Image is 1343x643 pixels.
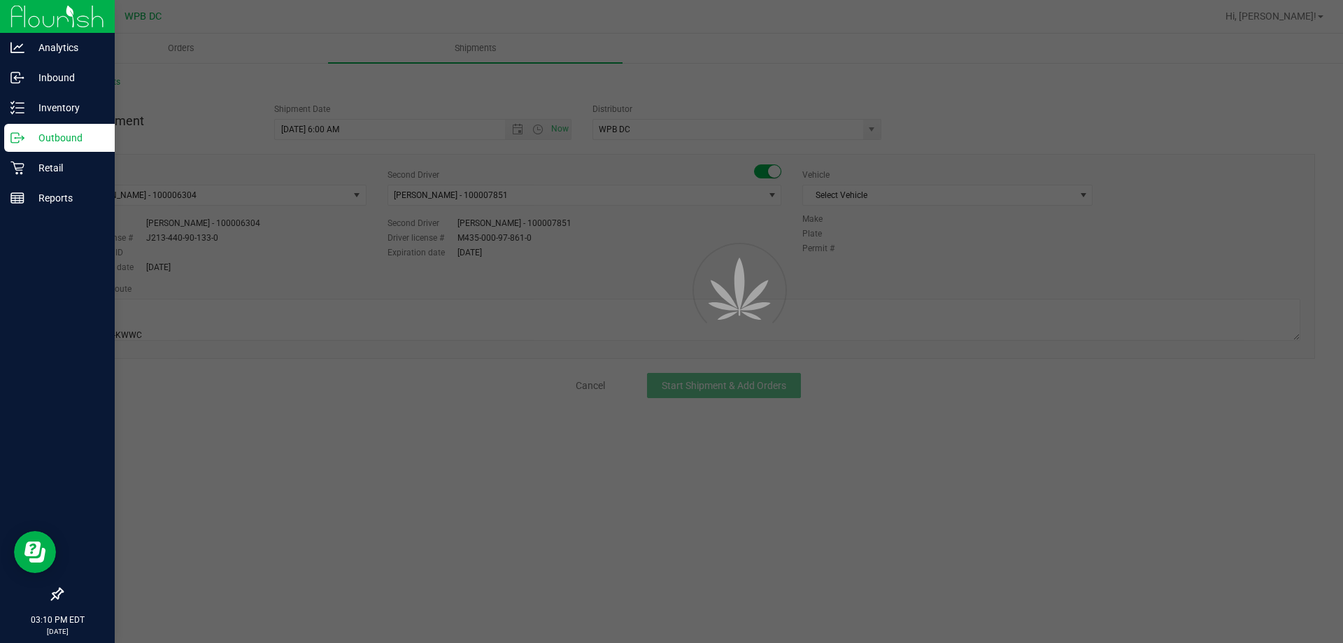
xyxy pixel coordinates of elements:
[10,161,24,175] inline-svg: Retail
[24,99,108,116] p: Inventory
[6,614,108,626] p: 03:10 PM EDT
[10,131,24,145] inline-svg: Outbound
[24,160,108,176] p: Retail
[10,41,24,55] inline-svg: Analytics
[24,190,108,206] p: Reports
[10,71,24,85] inline-svg: Inbound
[14,531,56,573] iframe: Resource center
[24,39,108,56] p: Analytics
[10,101,24,115] inline-svg: Inventory
[24,129,108,146] p: Outbound
[10,191,24,205] inline-svg: Reports
[24,69,108,86] p: Inbound
[6,626,108,637] p: [DATE]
